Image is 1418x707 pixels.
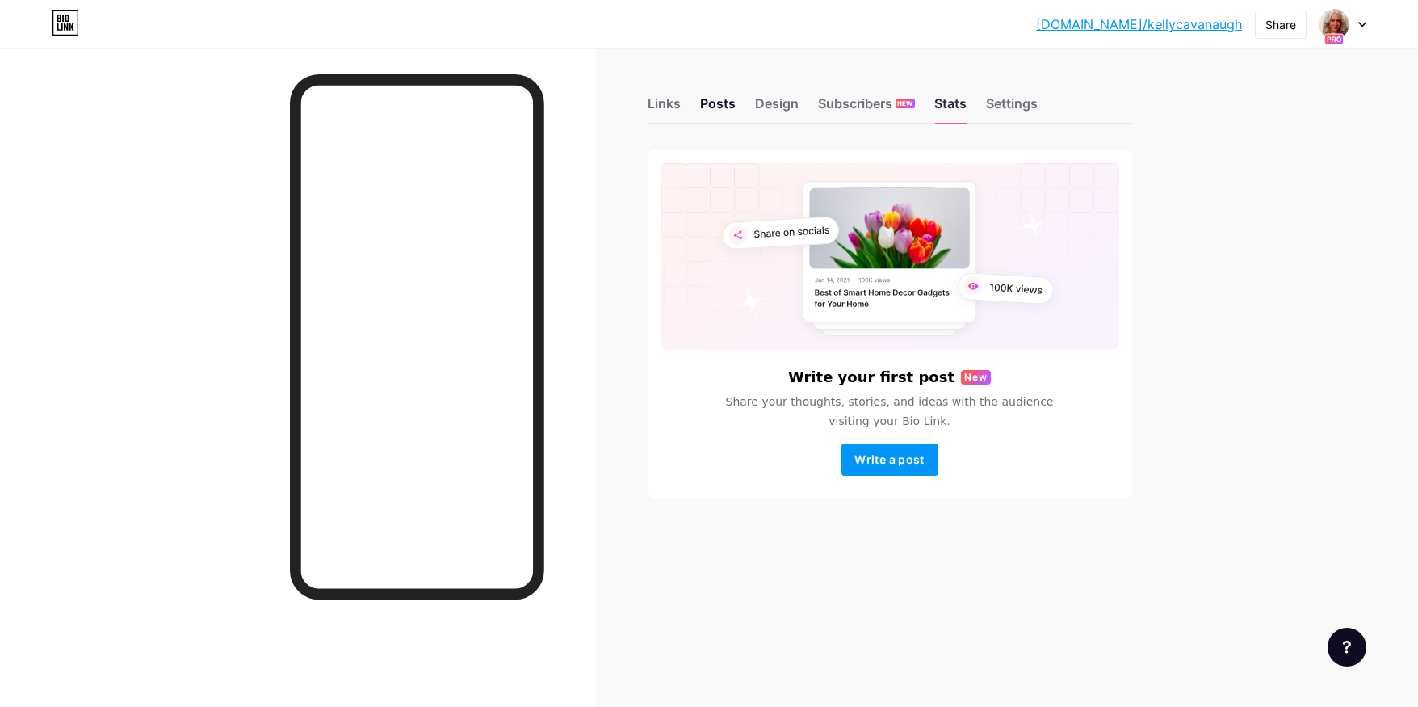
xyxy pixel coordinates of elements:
[818,94,915,123] div: Subscribers
[1265,16,1296,33] div: Share
[706,392,1072,431] span: Share your thoughts, stories, and ideas with the audience visiting your Bio Link.
[854,452,924,466] span: Write a post
[788,369,954,385] h6: Write your first post
[648,94,681,123] div: Links
[755,94,799,123] div: Design
[700,94,736,123] div: Posts
[964,370,988,385] span: New
[986,94,1038,123] div: Settings
[934,94,967,123] div: Stats
[897,99,912,108] span: NEW
[1036,15,1242,34] a: [DOMAIN_NAME]/kellycavanaugh
[1319,9,1349,40] img: kellycavanaugh
[841,444,938,476] button: Write a post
